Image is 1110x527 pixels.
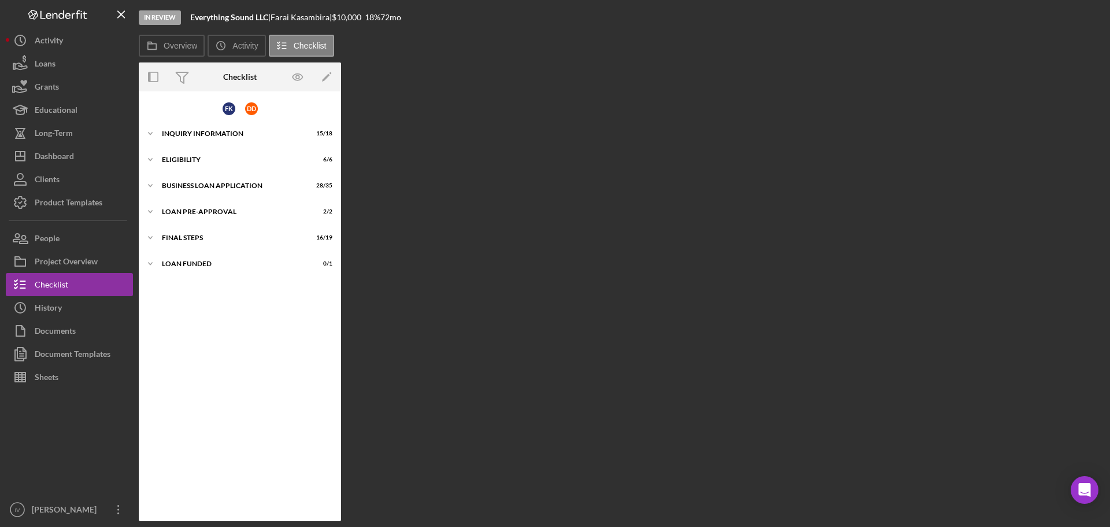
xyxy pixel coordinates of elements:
[35,168,60,194] div: Clients
[139,10,181,25] div: In Review
[232,41,258,50] label: Activity
[6,273,133,296] button: Checklist
[332,12,361,22] span: $10,000
[35,52,55,78] div: Loans
[35,342,110,368] div: Document Templates
[35,121,73,148] div: Long-Term
[35,191,102,217] div: Product Templates
[35,366,58,392] div: Sheets
[380,13,401,22] div: 72 mo
[35,296,62,322] div: History
[294,41,327,50] label: Checklist
[6,52,133,75] button: Loans
[6,250,133,273] button: Project Overview
[6,319,133,342] button: Documents
[312,234,332,241] div: 16 / 19
[6,366,133,389] button: Sheets
[6,98,133,121] button: Educational
[271,13,332,22] div: Farai Kasambira |
[29,498,104,524] div: [PERSON_NAME]
[35,319,76,345] div: Documents
[245,102,258,115] div: D D
[6,145,133,168] button: Dashboard
[35,250,98,276] div: Project Overview
[312,208,332,215] div: 2 / 2
[6,498,133,521] button: IV[PERSON_NAME]
[190,13,271,22] div: |
[162,260,304,267] div: LOAN FUNDED
[6,75,133,98] button: Grants
[162,234,304,241] div: FINAL STEPS
[35,227,60,253] div: People
[6,121,133,145] button: Long-Term
[190,12,268,22] b: Everything Sound LLC
[164,41,197,50] label: Overview
[223,72,257,82] div: Checklist
[6,342,133,366] button: Document Templates
[162,208,304,215] div: LOAN PRE-APPROVAL
[312,260,332,267] div: 0 / 1
[35,273,68,299] div: Checklist
[139,35,205,57] button: Overview
[312,130,332,137] div: 15 / 18
[312,182,332,189] div: 28 / 35
[365,13,380,22] div: 18 %
[162,130,304,137] div: INQUIRY INFORMATION
[6,227,133,250] button: People
[35,75,59,101] div: Grants
[6,29,133,52] button: Activity
[1071,476,1098,504] div: Open Intercom Messenger
[6,296,133,319] button: History
[35,98,77,124] div: Educational
[14,507,20,513] text: IV
[35,145,74,171] div: Dashboard
[162,182,304,189] div: BUSINESS LOAN APPLICATION
[223,102,235,115] div: F K
[162,156,304,163] div: ELIGIBILITY
[6,168,133,191] button: Clients
[269,35,334,57] button: Checklist
[312,156,332,163] div: 6 / 6
[35,29,63,55] div: Activity
[6,191,133,214] button: Product Templates
[208,35,265,57] button: Activity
